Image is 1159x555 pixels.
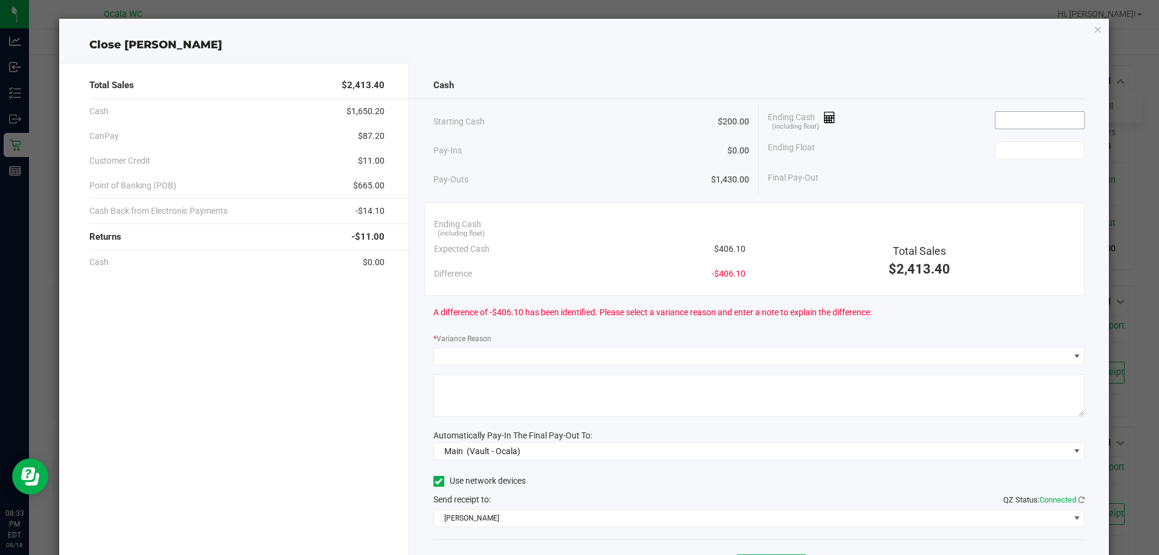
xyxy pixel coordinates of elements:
span: CanPay [89,130,119,143]
span: $2,413.40 [342,79,385,92]
span: Send receipt to: [433,495,491,504]
span: (Vault - Ocala) [467,446,520,456]
span: $87.20 [358,130,385,143]
span: A difference of -$406.10 has been identified. Please select a variance reason and enter a note to... [433,306,872,319]
span: Starting Cash [433,115,485,128]
span: Ending Cash [434,218,481,231]
span: [PERSON_NAME] [434,510,1070,527]
span: -$406.10 [712,268,746,280]
div: Returns [89,224,385,250]
span: Cash [89,105,109,118]
span: Pay-Outs [433,173,468,186]
span: Ending Cash [768,111,835,129]
span: $0.00 [363,256,385,269]
span: Cash [433,79,454,92]
span: (including float) [772,122,819,132]
span: Expected Cash [434,243,490,255]
span: Customer Credit [89,155,150,167]
iframe: Resource center [12,458,48,495]
label: Use network devices [433,475,526,487]
span: -$14.10 [356,205,385,217]
span: Final Pay-Out [768,172,819,184]
span: $665.00 [353,179,385,192]
span: Cash [89,256,109,269]
span: (including float) [438,229,485,239]
span: Total Sales [893,245,946,257]
span: Difference [434,268,472,280]
span: $11.00 [358,155,385,167]
span: Cash Back from Electronic Payments [89,205,228,217]
span: Connected [1039,495,1076,504]
span: $1,650.20 [346,105,385,118]
span: QZ Status: [1003,495,1085,504]
label: Variance Reason [433,333,491,344]
span: Point of Banking (POB) [89,179,176,192]
span: Pay-Ins [433,144,462,157]
span: Main [444,446,463,456]
span: $406.10 [714,243,746,255]
span: -$11.00 [351,230,385,244]
div: Close [PERSON_NAME] [59,37,1110,53]
span: $200.00 [718,115,749,128]
span: Automatically Pay-In The Final Pay-Out To: [433,431,592,440]
span: $1,430.00 [711,173,749,186]
span: Ending Float [768,141,815,159]
span: $2,413.40 [889,261,950,277]
span: Total Sales [89,79,134,92]
span: $0.00 [727,144,749,157]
